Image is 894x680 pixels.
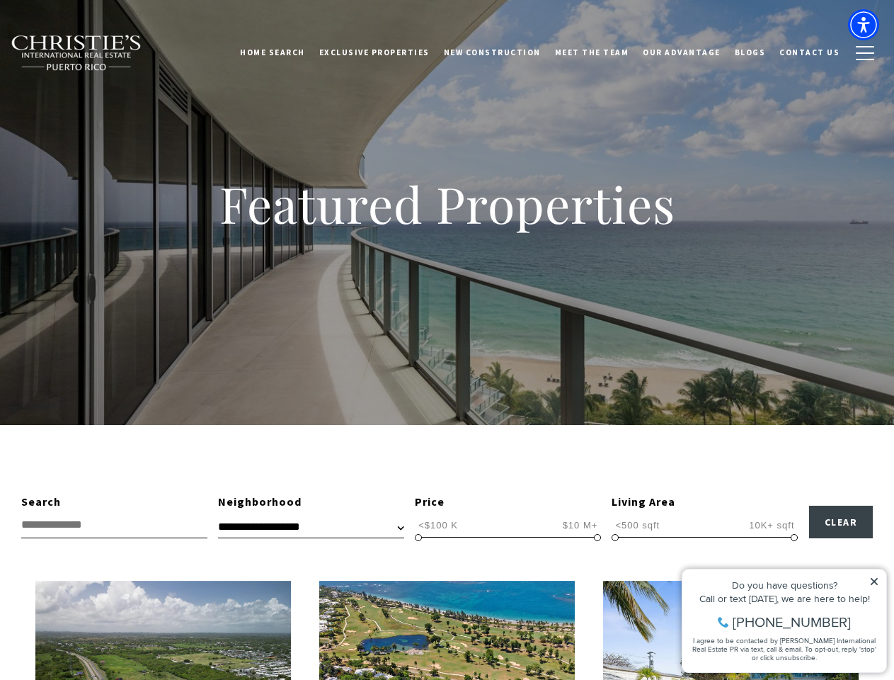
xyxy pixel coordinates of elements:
[415,518,462,532] span: <$100 K
[636,35,728,70] a: Our Advantage
[312,35,437,70] a: Exclusive Properties
[233,35,312,70] a: Home Search
[319,47,430,57] span: Exclusive Properties
[18,87,202,114] span: I agree to be contacted by [PERSON_NAME] International Real Estate PR via text, call & email. To ...
[415,493,601,511] div: Price
[612,518,663,532] span: <500 sqft
[15,45,205,55] div: Call or text [DATE], we are here to help!
[218,493,404,511] div: Neighborhood
[21,493,207,511] div: Search
[643,47,721,57] span: Our Advantage
[745,518,798,532] span: 10K+ sqft
[735,47,766,57] span: Blogs
[548,35,636,70] a: Meet the Team
[559,518,602,532] span: $10 M+
[809,506,873,538] button: Clear
[728,35,773,70] a: Blogs
[444,47,541,57] span: New Construction
[58,67,176,81] span: [PHONE_NUMBER]
[129,173,766,235] h1: Featured Properties
[612,493,798,511] div: Living Area
[437,35,548,70] a: New Construction
[779,47,839,57] span: Contact Us
[15,32,205,42] div: Do you have questions?
[11,35,142,72] img: Christie's International Real Estate black text logo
